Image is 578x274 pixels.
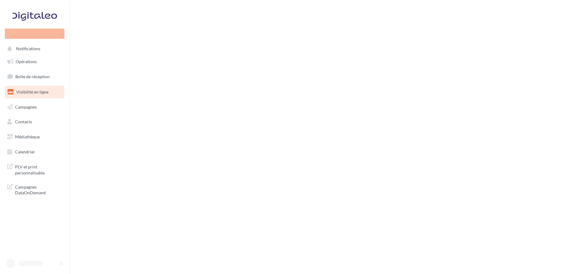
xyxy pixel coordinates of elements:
a: Campagnes DataOnDemand [4,180,66,198]
a: Visibilité en ligne [4,86,66,98]
span: Visibilité en ligne [16,89,48,94]
span: Campagnes DataOnDemand [15,183,62,196]
span: Calendrier [15,149,35,154]
a: Contacts [4,115,66,128]
a: Opérations [4,55,66,68]
a: Campagnes [4,101,66,113]
span: Boîte de réception [15,74,50,79]
a: Calendrier [4,146,66,158]
span: PLV et print personnalisable [15,163,62,176]
span: Campagnes [15,104,37,109]
a: PLV et print personnalisable [4,160,66,178]
span: Opérations [16,59,37,64]
span: Notifications [16,46,40,51]
div: Nouvelle campagne [5,29,64,39]
a: Boîte de réception [4,70,66,83]
span: Médiathèque [15,134,40,139]
span: Contacts [15,119,32,124]
a: Médiathèque [4,131,66,143]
